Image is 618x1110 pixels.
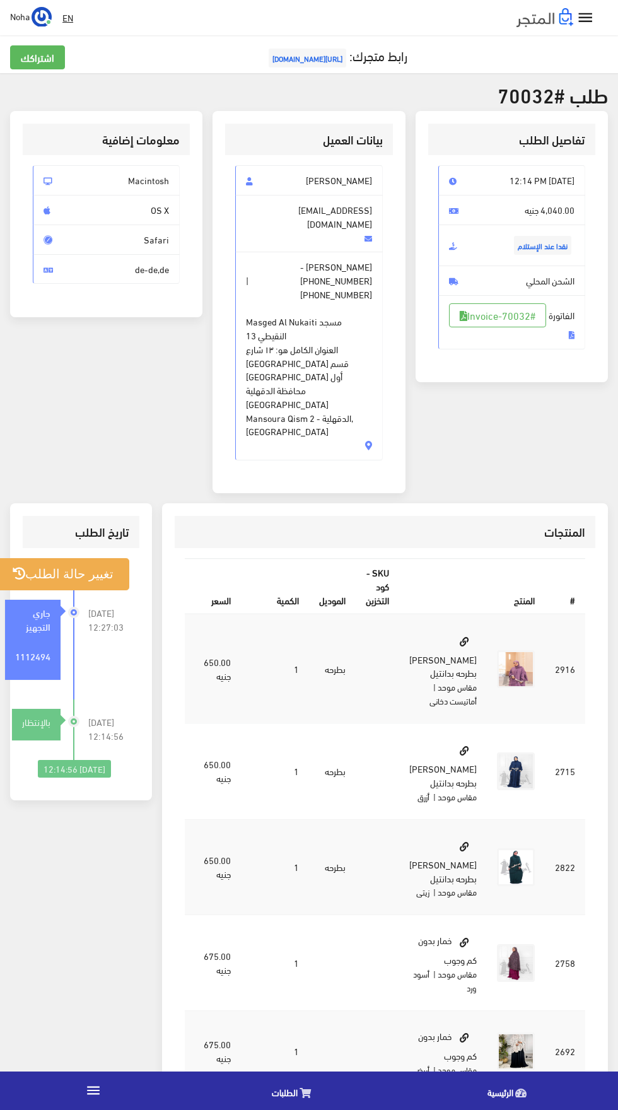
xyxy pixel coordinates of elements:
small: مقاس موحد [438,884,477,899]
td: 2916 [545,614,585,723]
a: #Invoice-70032 [449,303,546,327]
td: 650.00 جنيه [194,614,241,723]
h3: المنتجات [185,526,585,538]
h3: تاريخ الطلب [33,526,129,538]
td: 1 [241,1010,309,1092]
td: [PERSON_NAME] بطرحه بدانتيل [399,819,487,915]
th: المنتج [399,559,545,614]
td: بطرحه [309,614,356,723]
td: خمار بدون كم وجوب [399,915,487,1011]
td: بطرحه [309,723,356,819]
span: de-de,de [33,254,180,284]
a: ... Noha [10,6,52,26]
span: [PERSON_NAME] [235,165,382,196]
span: Safari [33,225,180,255]
a: رابط متجرك:[URL][DOMAIN_NAME] [265,44,407,67]
span: [EMAIL_ADDRESS][DOMAIN_NAME] [235,195,382,252]
span: Macintosh [33,165,180,196]
i:  [85,1082,102,1099]
td: 2715 [545,723,585,819]
td: 1 [241,915,309,1011]
img: ... [32,7,52,27]
strong: 1112494 [15,649,50,663]
td: 2758 [545,915,585,1011]
span: الطلبات [272,1084,298,1100]
span: Masged Al Nukaiti مسجد النقيطي 13 العنوان الكامل هو: ١٣ شارع [GEOGRAPHIC_DATA] قسم [GEOGRAPHIC_DA... [246,301,371,439]
h3: معلومات إضافية [33,134,180,146]
div: بالإنتظار [12,715,61,729]
h2: طلب #70032 [10,83,608,105]
span: [DATE] 12:14 PM [438,165,585,196]
th: SKU - كود التخزين [356,559,399,614]
h3: بيانات العميل [235,134,382,146]
span: [DATE] 12:14:56 [88,715,130,743]
small: | أبيض [414,1062,436,1077]
td: خمار بدون كم وجوب [399,1010,487,1092]
span: [URL][DOMAIN_NAME] [269,49,346,67]
td: 2822 [545,819,585,915]
h3: تفاصيل الطلب [438,134,585,146]
i:  [576,9,595,27]
span: [DATE] 12:27:03 [88,606,130,634]
span: [PHONE_NUMBER] [300,274,372,288]
div: [DATE] 12:14:56 [38,760,111,778]
td: 1 [241,614,309,723]
img: . [516,8,573,27]
small: مقاس موحد [438,679,477,694]
small: مقاس موحد [438,1062,477,1077]
span: نقدا عند الإستلام [514,236,571,255]
td: 650.00 جنيه [194,819,241,915]
span: الشحن المحلي [438,266,585,296]
span: Noha [10,8,30,24]
u: EN [62,9,73,25]
small: مقاس موحد [438,966,477,981]
small: | أزرق [417,789,436,804]
small: | زيتى [416,884,436,899]
span: الرئيسية [487,1084,513,1100]
td: 675.00 جنيه [194,915,241,1011]
a: الطلبات [187,1075,402,1107]
span: OS X [33,195,180,225]
th: الكمية [241,559,309,614]
td: 1 [241,819,309,915]
small: | أسود ورد [413,966,477,995]
th: السعر [194,559,241,614]
span: [PHONE_NUMBER] [300,288,372,301]
strong: جاري التجهيز [26,605,50,633]
a: الرئيسية [402,1075,618,1107]
th: # [545,559,585,614]
td: 675.00 جنيه [194,1010,241,1092]
td: 1 [241,723,309,819]
a: اشتراكك [10,45,65,69]
span: الفاتورة [438,295,585,349]
span: [PERSON_NAME] - | [235,252,382,460]
td: [PERSON_NAME] بطرحه بدانتيل [399,723,487,819]
td: بطرحه [309,819,356,915]
td: 2692 [545,1010,585,1092]
td: [PERSON_NAME] بطرحه بدانتيل [399,614,487,723]
iframe: Drift Widget Chat Controller [15,1024,63,1072]
small: مقاس موحد [438,789,477,804]
th: الموديل [309,559,356,614]
small: | أماتيست دخانى [429,679,477,708]
td: 650.00 جنيه [194,723,241,819]
span: 4,040.00 جنيه [438,195,585,225]
a: EN [57,6,78,29]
